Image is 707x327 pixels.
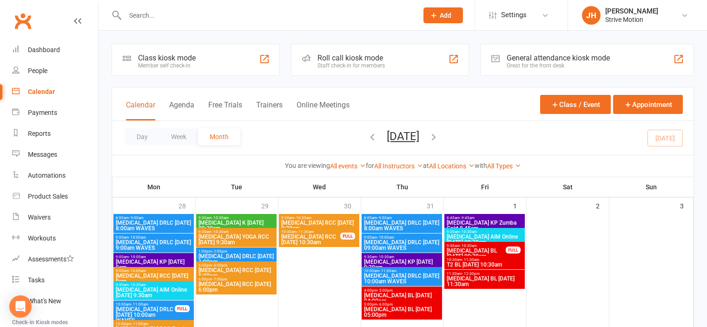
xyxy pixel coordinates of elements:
[261,198,278,213] div: 29
[178,198,195,213] div: 28
[12,207,98,228] a: Waivers
[605,15,658,24] div: Strive Motion
[446,262,523,267] span: T2 BL [DATE] 10:30am
[12,270,98,291] a: Tasks
[129,283,146,287] span: - 10:30am
[344,198,361,213] div: 30
[115,220,192,231] span: [MEDICAL_DATA] DRLC [DATE] 8:00am WAVES
[11,9,34,33] a: Clubworx
[195,177,278,197] th: Tue
[208,100,242,120] button: Free Trials
[506,247,521,254] div: FULL
[138,53,196,62] div: Class kiosk mode
[126,100,155,120] button: Calendar
[28,67,47,74] div: People
[377,216,392,220] span: - 9:00am
[122,9,411,22] input: Search...
[28,46,60,53] div: Dashboard
[28,255,74,263] div: Assessments
[363,216,440,220] span: 8:00am
[460,244,477,248] span: - 10:30am
[281,220,357,231] span: [MEDICAL_DATA] RCC [DATE] 9:30am
[443,177,526,197] th: Fri
[297,100,350,120] button: Online Meetings
[377,255,394,259] span: - 10:30am
[363,240,440,251] span: [MEDICAL_DATA] DRLC [DATE] 09:00am WAVES
[363,302,440,307] span: 5:00pm
[475,162,487,169] strong: with
[129,235,146,240] span: - 10:00am
[112,177,195,197] th: Mon
[429,162,475,170] a: All Locations
[377,302,393,307] span: - 6:00pm
[281,234,341,245] span: [MEDICAL_DATA] RCC [DATE] 10:30am
[526,177,609,197] th: Sat
[423,7,463,23] button: Add
[446,216,523,220] span: 8:45am
[115,240,192,251] span: [MEDICAL_DATA] DRLC [DATE] 9:00am WAVES
[115,273,192,284] span: [MEDICAL_DATA] RCC [DATE] 9am
[12,102,98,123] a: Payments
[513,198,526,213] div: 1
[462,258,479,262] span: - 11:30am
[507,62,610,69] div: Great for the front desk
[363,235,440,240] span: 9:00am
[12,186,98,207] a: Product Sales
[12,228,98,249] a: Workouts
[605,7,658,15] div: [PERSON_NAME]
[285,162,330,169] strong: You are viewing
[374,162,423,170] a: All Instructors
[12,60,98,81] a: People
[446,258,523,262] span: 10:30am
[596,198,609,213] div: 2
[129,255,146,259] span: - 10:00am
[198,216,275,220] span: 9:30am
[115,307,175,323] span: [MEDICAL_DATA] DRLC [DATE] 10:00am WAVES
[169,100,194,120] button: Agenda
[28,130,51,137] div: Reports
[281,230,341,234] span: 10:30am
[613,95,683,114] button: Appointment
[12,249,98,270] a: Assessments
[125,128,159,145] button: Day
[28,151,57,158] div: Messages
[198,281,275,293] span: [MEDICAL_DATA] RCC [DATE] 6:00pm
[211,216,229,220] span: - 10:30am
[28,297,61,305] div: What's New
[212,249,227,254] span: - 2:00pm
[28,193,68,200] div: Product Sales
[446,234,523,245] span: [MEDICAL_DATA] AIM Online [DATE] 09:30am
[198,249,275,254] span: 1:00pm
[28,88,55,95] div: Calendar
[446,220,523,231] span: [MEDICAL_DATA] KP Zumba Gold 8.45am
[28,234,56,242] div: Workouts
[198,220,275,231] span: [MEDICAL_DATA] K [DATE] 09:30am
[12,123,98,144] a: Reports
[317,62,385,69] div: Staff check-in for members
[423,162,429,169] strong: at
[12,40,98,60] a: Dashboard
[212,277,227,281] span: - 7:00pm
[363,273,440,284] span: [MEDICAL_DATA] DRLC [DATE] 10:00am WAVES
[28,109,57,116] div: Payments
[115,259,192,270] span: [MEDICAL_DATA] KP [DATE] 9am
[115,283,192,287] span: 9:30am
[363,293,440,304] span: [MEDICAL_DATA] BL [DATE] 04:00pm
[12,165,98,186] a: Automations
[129,269,146,273] span: - 10:00am
[377,288,393,293] span: - 5:00pm
[487,162,521,170] a: All Types
[198,267,275,279] span: [MEDICAL_DATA] RCC [DATE] 5:00pm
[281,216,357,220] span: 9:30am
[198,254,275,265] span: [MEDICAL_DATA] DRLC [DATE] 1:00pm
[198,234,275,245] span: [MEDICAL_DATA] YOGA RCC [DATE] 9:30am
[680,198,693,213] div: 3
[361,177,443,197] th: Thu
[198,277,275,281] span: 6:00pm
[198,263,275,267] span: 5:00pm
[9,295,32,318] div: Open Intercom Messenger
[138,62,196,69] div: Member self check-in
[387,130,419,143] button: [DATE]
[115,287,192,298] span: [MEDICAL_DATA] AIM Online [DATE] 9:30am
[129,216,144,220] span: - 9:00am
